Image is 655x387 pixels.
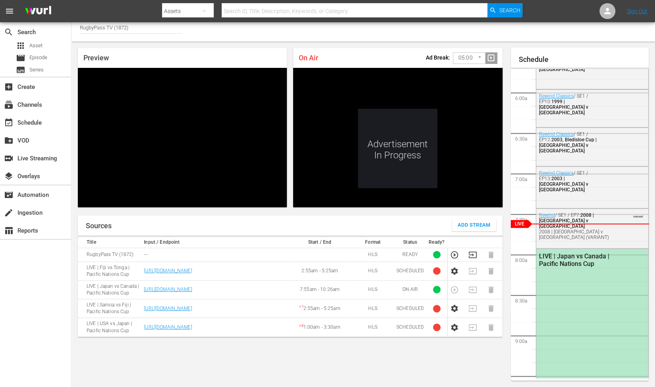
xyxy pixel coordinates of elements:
td: 2:55am - 5:25am [288,262,352,280]
td: LIVE | Fiji vs Tonga | Pacific Nations Cup [78,262,141,280]
span: Search [499,3,520,17]
span: Series [29,66,44,74]
div: / SE1 / EP7: [539,212,611,240]
button: Configure [450,323,459,332]
td: RugbyPass TV (1872) [78,248,141,262]
span: VARIANT [633,212,643,218]
span: Automation [4,190,14,200]
div: 2008 | [GEOGRAPHIC_DATA] v [GEOGRAPHIC_DATA] (VARIANT) [539,229,611,240]
span: 1999 | [GEOGRAPHIC_DATA] v [GEOGRAPHIC_DATA] [539,99,588,116]
th: Status [394,237,426,248]
span: Search [4,27,14,37]
button: Transition [468,250,477,259]
td: --- [141,248,288,262]
span: On Air [299,54,318,62]
th: Input / Endpoint [141,237,288,248]
span: menu [5,6,14,16]
div: 05:00 [453,50,485,65]
span: Reports [4,226,14,235]
span: Add Stream [458,221,491,230]
td: LIVE | Japan vs Canada | Pacific Nations Cup [78,280,141,299]
td: HLS [352,248,394,262]
td: READY [394,248,426,262]
td: SCHEDULED [394,318,426,337]
a: [URL][DOMAIN_NAME] [144,268,192,273]
span: Episode [29,54,47,62]
td: ON AIR [394,280,426,299]
img: ans4CAIJ8jUAAAAAAAAAAAAAAAAAAAAAAAAgQb4GAAAAAAAAAAAAAAAAAAAAAAAAJMjXAAAAAAAAAAAAAAAAAAAAAAAAgAT5G... [19,2,57,21]
th: Title [78,237,141,248]
td: HLS [352,318,394,337]
th: Ready? [426,237,447,248]
span: Preview [83,54,109,62]
span: Channels [4,100,14,110]
a: Sign Out [627,8,647,14]
div: Video Player [78,68,287,207]
div: / SE1 / EP12: [539,131,611,154]
th: Start / End [288,237,352,248]
span: Live Streaming [4,154,14,163]
td: HLS [352,280,394,299]
span: 2003, Bledisloe Cup | [GEOGRAPHIC_DATA] v [GEOGRAPHIC_DATA] [539,137,597,154]
td: 2:55am - 5:25am [288,299,352,318]
th: Format [352,237,394,248]
td: 7:55am - 10:26am [288,280,352,299]
td: HLS [352,299,394,318]
a: Rewind [539,212,555,218]
td: LIVE | Samoa vs Fiji | Pacific Nations Cup [78,299,141,318]
button: Search [487,3,522,17]
a: [URL][DOMAIN_NAME] [144,324,192,330]
a: Rewind Classics [539,93,574,99]
span: Ingestion [4,208,14,218]
a: [URL][DOMAIN_NAME] [144,306,192,311]
td: 1:00am - 3:30am [288,318,352,337]
h1: Schedule [519,56,649,64]
span: 2003 | [GEOGRAPHIC_DATA] v [GEOGRAPHIC_DATA] [539,176,588,193]
div: Video Player [293,68,502,207]
span: Asset [16,41,25,50]
span: Asset [29,42,43,50]
span: VOD [4,136,14,145]
button: Configure [450,304,459,313]
div: Advertisement In Progress [358,109,437,188]
h1: Sources [86,222,112,230]
sup: + 7 [299,305,303,309]
button: Add Stream [452,219,497,231]
td: SCHEDULED [394,262,426,280]
td: HLS [352,262,394,280]
span: Overlays [4,171,14,181]
div: LIVE | Japan vs Canada | Pacific Nations Cup [539,252,611,268]
a: [URL][DOMAIN_NAME] [144,287,192,292]
div: / SE1 / EP10: [539,93,611,116]
td: LIVE | USA vs Japan | Pacific Nations Cup [78,318,141,337]
a: Rewind Classics [539,170,574,176]
a: Rewind Classics [539,131,574,137]
div: / SE1 / EP13: [539,170,611,193]
span: Schedule [4,118,14,127]
button: Preview Stream [450,250,459,259]
sup: + 8 [299,324,303,328]
span: 2008 | [GEOGRAPHIC_DATA] v [GEOGRAPHIC_DATA] [539,212,594,229]
p: Ad Break: [426,54,450,61]
span: Series [16,65,25,75]
span: Episode [16,53,25,63]
span: Create [4,82,14,92]
td: SCHEDULED [394,299,426,318]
